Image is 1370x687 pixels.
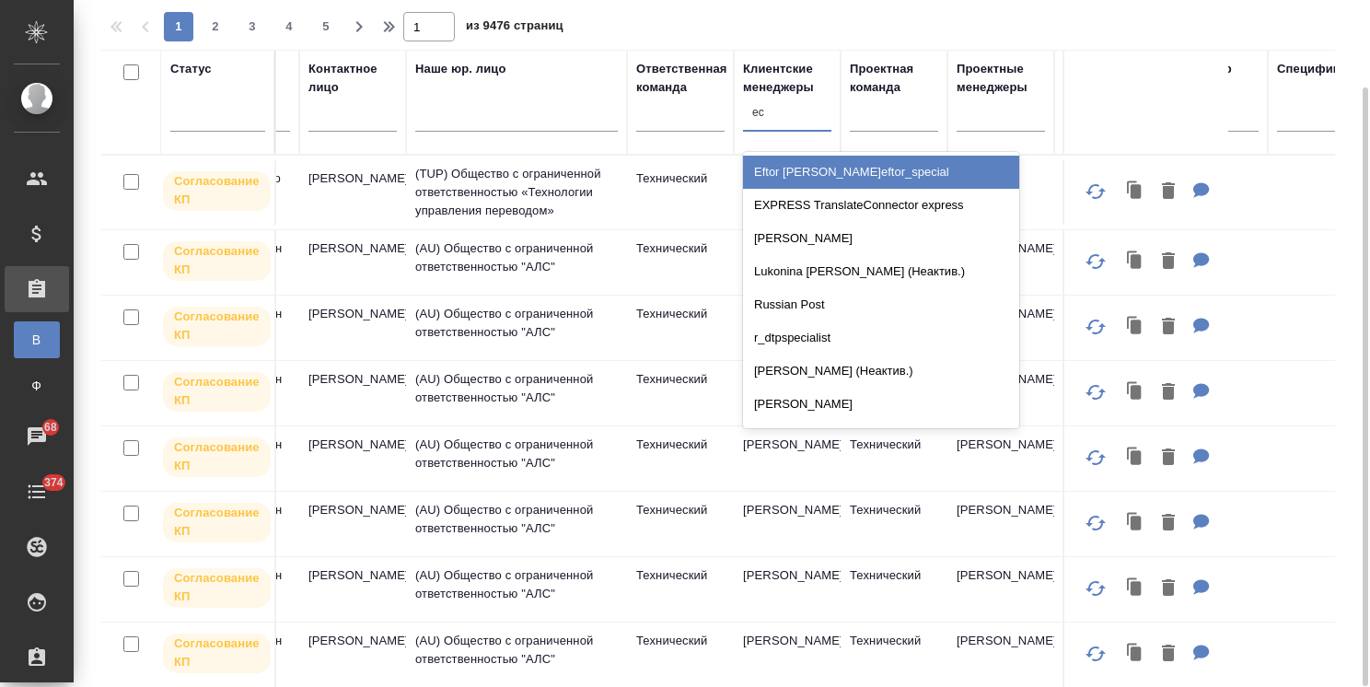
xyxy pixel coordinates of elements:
td: (AU) Общество с ограниченной ответственностью "АЛС" [406,623,627,687]
a: Ф [14,367,60,404]
div: Проектная команда [850,60,938,97]
td: Технический [841,426,947,491]
td: Технический [627,361,734,425]
td: (AU) Общество с ограниченной ответственностью "АЛС" [406,296,627,360]
td: [PERSON_NAME] [734,623,841,687]
p: Согласование КП [174,373,260,410]
td: (AU) Общество с ограниченной ответственностью "АЛС" [406,557,627,622]
div: Статус [170,60,212,78]
button: Обновить [1074,239,1118,284]
button: 5 [311,12,341,41]
button: Клонировать [1118,374,1153,412]
div: r_dtpspecialist [743,321,1019,355]
td: [PERSON_NAME] [299,230,406,295]
button: Клонировать [1118,309,1153,346]
td: Технический [841,557,947,622]
button: Обновить [1074,370,1118,414]
div: Проектные менеджеры [957,60,1045,97]
a: 374 [5,469,69,515]
div: Наше юр. лицо [415,60,506,78]
button: Обновить [1074,436,1118,480]
p: Согласование КП [174,569,260,606]
button: Клонировать [1118,570,1153,608]
div: [PERSON_NAME] [743,388,1019,421]
button: Клонировать [1118,635,1153,673]
td: Технический [841,623,947,687]
p: Согласование КП [174,438,260,475]
button: 4 [274,12,304,41]
span: 4 [274,17,304,36]
a: 68 [5,413,69,460]
span: 3 [238,17,267,36]
p: Согласование КП [174,308,260,344]
p: Согласование КП [174,504,260,541]
td: [PERSON_NAME] [299,623,406,687]
button: 3 [238,12,267,41]
div: Контактное лицо [308,60,397,97]
span: В [23,331,51,349]
td: Технический [627,160,734,225]
td: Технический [841,492,947,556]
button: Обновить [1074,501,1118,545]
button: Удалить [1153,309,1184,346]
td: (AU) Общество с ограниченной ответственностью "АЛС" [406,426,627,491]
button: Удалить [1153,570,1184,608]
td: [PERSON_NAME] [299,361,406,425]
button: Обновить [1074,566,1118,611]
td: (AU) Общество с ограниченной ответственностью "АЛС" [406,361,627,425]
td: Технический [627,296,734,360]
span: 374 [33,473,75,492]
div: Ответственная команда [636,60,727,97]
button: Удалить [1153,374,1184,412]
button: Клонировать [1118,439,1153,477]
p: Согласование КП [174,242,260,279]
td: [PERSON_NAME] [734,557,841,622]
div: [PERSON_NAME] [743,421,1019,454]
button: Обновить [1074,169,1118,214]
button: Удалить [1153,173,1184,211]
button: Клонировать [1118,505,1153,542]
td: [PERSON_NAME] [947,426,1054,491]
td: (TUP) Общество с ограниченной ответственностью «Технологии управления переводом» [406,156,627,229]
div: [PERSON_NAME] (Неактив.) [743,355,1019,388]
span: Ф [23,377,51,395]
td: [PERSON_NAME] [734,492,841,556]
div: Lukonina [PERSON_NAME] (Неактив.) [743,255,1019,288]
td: [PERSON_NAME] [947,623,1054,687]
td: [PERSON_NAME] [734,296,841,360]
td: Технический [627,426,734,491]
a: В [14,321,60,358]
div: Спецификация [1277,60,1368,78]
button: Удалить [1153,439,1184,477]
div: [PERSON_NAME] [743,222,1019,255]
td: (AU) Общество с ограниченной ответственностью "АЛС" [406,492,627,556]
td: [PERSON_NAME] [299,492,406,556]
td: [PERSON_NAME] [734,230,841,295]
td: Технический [627,230,734,295]
td: [PERSON_NAME] [947,557,1054,622]
span: 2 [201,17,230,36]
div: Eftor [PERSON_NAME]eftor_special [743,156,1019,189]
td: (AU) Общество с ограниченной ответственностью "АЛС" [406,230,627,295]
div: EXPRESS TranslateConnector express [743,189,1019,222]
button: Удалить [1153,505,1184,542]
td: [PERSON_NAME] [299,296,406,360]
span: из 9476 страниц [466,15,563,41]
button: 2 [201,12,230,41]
td: [PERSON_NAME] [947,492,1054,556]
span: 68 [33,418,68,437]
td: Технический [627,557,734,622]
td: Технический [627,623,734,687]
div: Клиентские менеджеры [743,60,831,97]
button: Удалить [1153,635,1184,673]
td: [PERSON_NAME] [734,361,841,425]
td: [PERSON_NAME] [734,426,841,491]
button: Обновить [1074,632,1118,676]
span: 5 [311,17,341,36]
td: Технический [627,492,734,556]
td: [PERSON_NAME] [299,557,406,622]
td: [PERSON_NAME] [734,160,841,225]
td: [PERSON_NAME] [299,426,406,491]
td: [PERSON_NAME] [299,160,406,225]
p: Согласование КП [174,635,260,671]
